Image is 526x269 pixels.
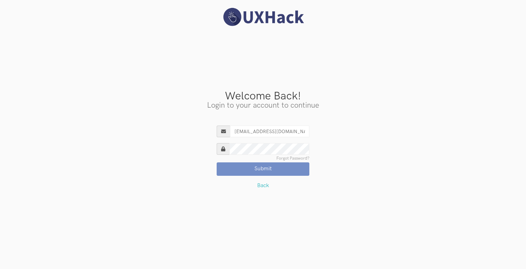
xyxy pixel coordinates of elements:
h3: Welcome Back! [5,91,521,102]
h3: Login to your account to continue [5,102,521,109]
a: Forgot Password? [276,157,309,161]
input: Email Address [230,126,309,137]
input: Forgot Password? [229,143,309,155]
button: Submit [217,162,309,175]
img: UXHack logo [220,7,306,27]
a: Back [257,182,269,189]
